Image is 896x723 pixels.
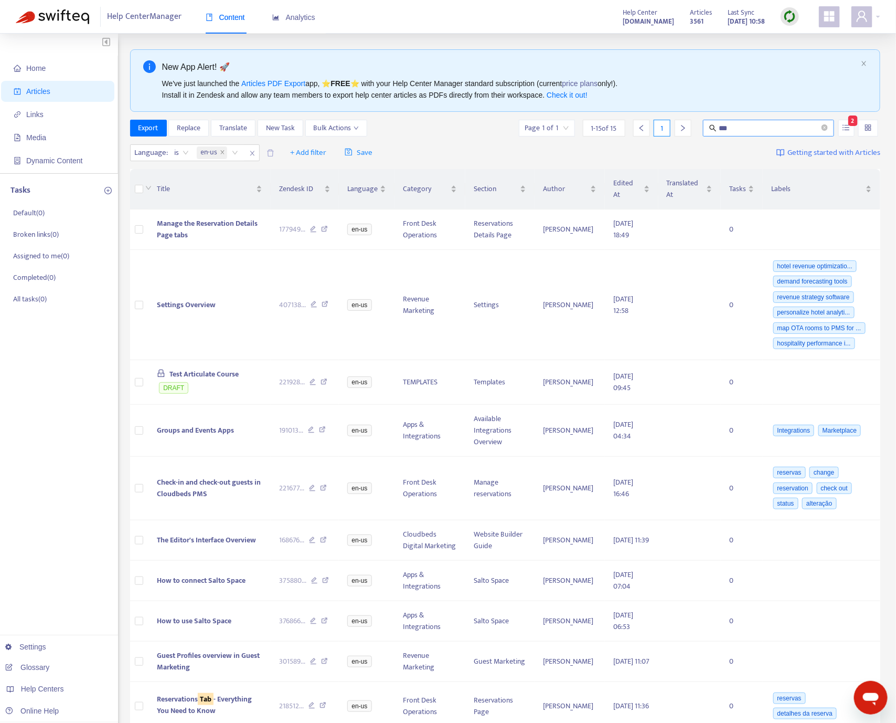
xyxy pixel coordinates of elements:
[776,144,880,161] a: Getting started with Articles
[547,91,588,99] a: Check it out!
[394,360,465,405] td: TEMPLATES
[354,125,359,131] span: down
[347,425,371,436] span: en-us
[13,250,69,261] p: Assigned to me ( 0 )
[721,520,763,561] td: 0
[337,144,380,161] button: saveSave
[16,9,89,24] img: Swifteq
[330,79,350,88] b: FREE
[729,183,746,195] span: Tasks
[145,185,152,191] span: down
[817,483,852,494] span: check out
[543,183,588,195] span: Author
[266,149,274,157] span: delete
[465,405,535,457] td: Available Integrations Overview
[104,187,112,194] span: plus-circle
[667,177,704,201] span: Translated At
[690,7,712,18] span: Articles
[638,124,645,132] span: left
[272,13,315,22] span: Analytics
[773,276,852,287] span: demand forecasting tools
[206,13,245,22] span: Content
[394,209,465,250] td: Front Desk Operations
[773,467,806,478] span: reservas
[219,122,247,134] span: Translate
[130,120,167,137] button: Export
[26,133,46,142] span: Media
[465,520,535,561] td: Website Builder Guide
[613,370,633,394] span: [DATE] 09:45
[138,122,158,134] span: Export
[14,65,21,72] span: home
[347,615,371,627] span: en-us
[721,360,763,405] td: 0
[131,145,170,161] span: Language :
[157,217,258,241] span: Manage the Reservation Details Page tabs
[773,708,837,719] span: detalhes da reserva
[465,642,535,682] td: Guest Marketing
[157,615,231,627] span: How to use Salto Space
[279,575,306,586] span: 375880 ...
[856,10,868,23] span: user
[201,146,218,159] span: en-us
[728,16,765,27] strong: [DATE] 10:58
[157,369,165,378] span: lock
[822,124,828,131] span: close-circle
[861,60,867,67] button: close
[157,299,216,311] span: Settings Overview
[14,88,21,95] span: account-book
[848,116,858,126] span: 2
[773,338,855,349] span: hospitality performance i...
[197,146,227,159] span: en-us
[613,177,642,201] span: Edited At
[721,457,763,521] td: 0
[613,700,649,712] span: [DATE] 11:36
[10,184,30,197] p: Tasks
[157,649,260,673] span: Guest Profiles overview in Guest Marketing
[721,250,763,360] td: 0
[613,293,633,317] span: [DATE] 12:58
[279,656,305,667] span: 301589 ...
[394,601,465,642] td: Apps & Integrations
[535,601,604,642] td: [PERSON_NAME]
[108,7,182,27] span: Help Center Manager
[394,457,465,521] td: Front Desk Operations
[613,217,633,241] span: [DATE] 18:49
[198,693,214,705] sqkw: Tab
[5,643,46,651] a: Settings
[347,700,371,712] span: en-us
[14,157,21,164] span: container
[535,520,604,561] td: [PERSON_NAME]
[535,169,604,209] th: Author
[535,405,604,457] td: [PERSON_NAME]
[613,418,633,442] span: [DATE] 04:34
[838,120,855,137] button: unordered-list
[345,148,353,156] span: save
[809,467,838,478] span: change
[658,169,721,209] th: Translated At
[721,209,763,250] td: 0
[305,120,367,137] button: Bulk Actionsdown
[465,457,535,521] td: Manage reservations
[728,7,754,18] span: Last Sync
[206,14,213,21] span: book
[465,209,535,250] td: Reservations Details Page
[271,169,339,209] th: Zendesk ID
[143,60,156,73] span: info-circle
[823,10,836,23] span: appstore
[279,425,303,436] span: 191013 ...
[773,498,798,509] span: status
[314,122,359,134] span: Bulk Actions
[842,124,850,131] span: unordered-list
[159,382,188,394] span: DRAFT
[394,642,465,682] td: Revenue Marketing
[279,700,304,712] span: 218512 ...
[763,169,880,209] th: Labels
[773,483,813,494] span: reservation
[26,156,82,165] span: Dynamic Content
[605,169,658,209] th: Edited At
[783,10,796,23] img: sync.dc5367851b00ba804db3.png
[394,520,465,561] td: Cloudbeds Digital Marketing
[465,250,535,360] td: Settings
[709,124,717,132] span: search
